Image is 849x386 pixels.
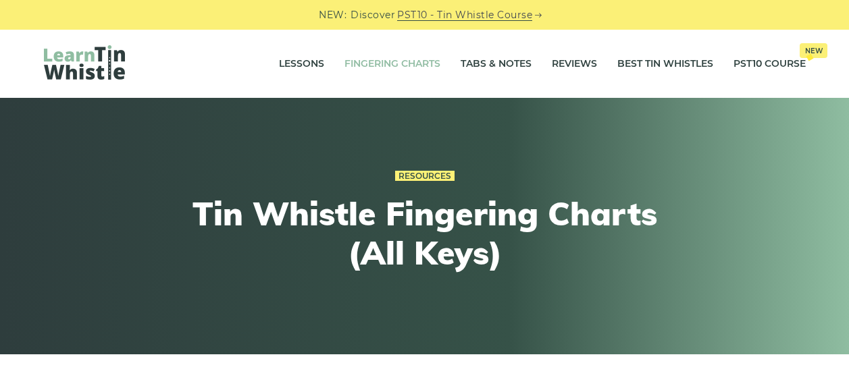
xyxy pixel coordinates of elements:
img: LearnTinWhistle.com [44,45,125,80]
a: Best Tin Whistles [617,47,713,81]
a: Lessons [279,47,324,81]
a: Resources [395,171,455,182]
span: New [800,43,827,58]
h1: Tin Whistle Fingering Charts (All Keys) [176,194,673,272]
a: Tabs & Notes [461,47,532,81]
a: Reviews [552,47,597,81]
a: PST10 CourseNew [734,47,806,81]
a: Fingering Charts [344,47,440,81]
